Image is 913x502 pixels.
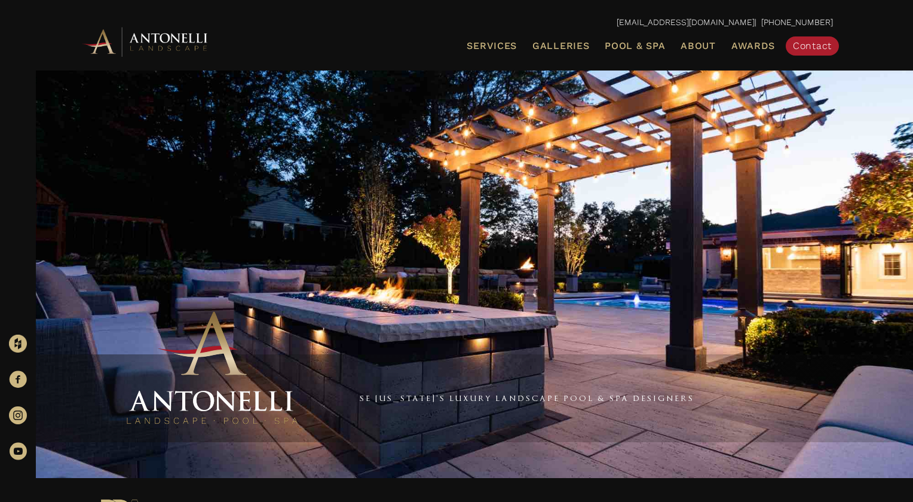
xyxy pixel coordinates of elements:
[681,41,716,51] span: About
[80,25,212,58] img: Antonelli Horizontal Logo
[360,393,694,403] a: SE [US_STATE]'s Luxury Landscape Pool & Spa Designers
[600,38,670,54] a: Pool & Spa
[727,38,780,54] a: Awards
[467,41,517,51] span: Services
[676,38,721,54] a: About
[605,40,665,51] span: Pool & Spa
[528,38,594,54] a: Galleries
[462,38,522,54] a: Services
[80,15,833,30] p: | [PHONE_NUMBER]
[786,36,839,56] a: Contact
[9,335,27,353] img: Houzz
[793,40,832,51] span: Contact
[122,307,302,430] img: Antonelli Stacked Logo
[617,17,755,27] a: [EMAIL_ADDRESS][DOMAIN_NAME]
[731,40,775,51] span: Awards
[532,40,589,51] span: Galleries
